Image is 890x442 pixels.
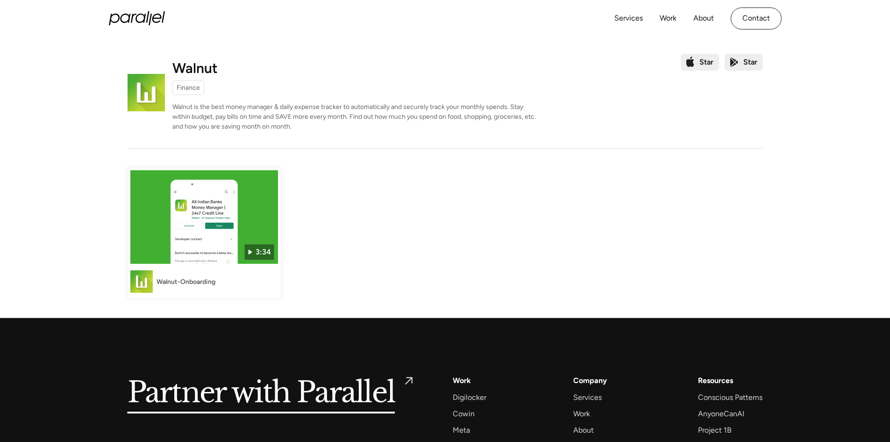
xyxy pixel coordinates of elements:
div: Walnut-Onboarding [157,277,215,287]
a: AnyoneCanAI [698,407,744,420]
a: Project 1B [698,424,732,436]
a: About [573,424,594,436]
a: Walnut-Onboarding3:34Walnut-OnboardingWalnut-Onboarding [128,167,281,298]
a: About [693,12,714,25]
a: Partner with Parallel [128,374,416,412]
a: Finance [172,80,204,95]
img: Walnut-Onboarding [130,270,153,293]
div: Star [743,57,757,68]
a: home [109,11,165,25]
h1: Walnut [172,61,218,75]
a: Work [573,407,590,420]
a: Conscious Patterns [698,391,762,404]
a: Work [453,374,471,387]
a: Cowin [453,407,475,420]
img: Walnut-Onboarding [130,170,278,264]
div: Finance [177,83,200,93]
a: Services [614,12,643,25]
a: Meta [453,424,470,436]
a: Digilocker [453,391,486,404]
a: Work [660,12,676,25]
a: Contact [731,7,782,29]
p: Walnut is the best money manager & daily expense tracker to automatically and securely track your... [172,102,537,131]
div: 3:34 [256,246,271,258]
div: Resources [698,374,733,387]
h5: Partner with Parallel [128,374,395,412]
div: Star [699,57,713,68]
a: Company [573,374,607,387]
a: Services [573,391,602,404]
